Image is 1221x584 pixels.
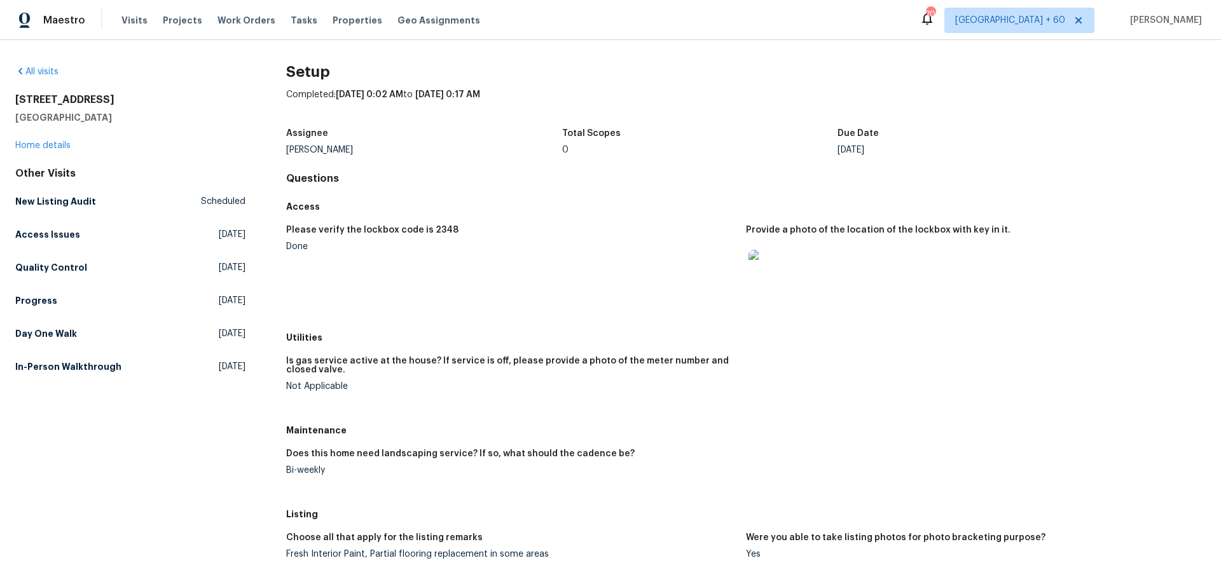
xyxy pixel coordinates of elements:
[201,195,245,208] span: Scheduled
[286,88,1206,121] div: Completed: to
[15,67,59,76] a: All visits
[286,449,635,458] h5: Does this home need landscaping service? If so, what should the cadence be?
[219,360,245,373] span: [DATE]
[15,261,87,274] h5: Quality Control
[286,65,1206,78] h2: Setup
[746,550,1196,559] div: Yes
[286,331,1206,344] h5: Utilities
[15,294,57,307] h5: Progress
[286,226,459,234] h5: Please verify the lockbox code is 2348
[15,141,71,150] a: Home details
[562,146,838,154] div: 0
[286,242,736,251] div: Done
[286,533,483,542] h5: Choose all that apply for the listing remarks
[286,382,736,391] div: Not Applicable
[219,294,245,307] span: [DATE]
[838,129,879,138] h5: Due Date
[286,200,1206,213] h5: Access
[219,261,245,274] span: [DATE]
[217,14,275,27] span: Work Orders
[333,14,382,27] span: Properties
[562,129,621,138] h5: Total Scopes
[415,90,480,99] span: [DATE] 0:17 AM
[219,228,245,241] span: [DATE]
[15,223,245,246] a: Access Issues[DATE]
[15,256,245,279] a: Quality Control[DATE]
[286,129,328,138] h5: Assignee
[286,357,736,374] h5: Is gas service active at the house? If service is off, please provide a photo of the meter number...
[746,226,1011,234] h5: Provide a photo of the location of the lockbox with key in it.
[15,327,77,340] h5: Day One Walk
[219,327,245,340] span: [DATE]
[286,550,736,559] div: Fresh Interior Paint, Partial flooring replacement in some areas
[15,322,245,345] a: Day One Walk[DATE]
[15,228,80,241] h5: Access Issues
[15,111,245,124] h5: [GEOGRAPHIC_DATA]
[286,508,1206,520] h5: Listing
[15,355,245,378] a: In-Person Walkthrough[DATE]
[15,93,245,106] h2: [STREET_ADDRESS]
[15,289,245,312] a: Progress[DATE]
[286,146,562,154] div: [PERSON_NAME]
[955,14,1065,27] span: [GEOGRAPHIC_DATA] + 60
[838,146,1114,154] div: [DATE]
[43,14,85,27] span: Maestro
[926,8,935,20] div: 700
[15,167,245,180] div: Other Visits
[286,424,1206,437] h5: Maintenance
[286,466,736,475] div: Bi-weekly
[163,14,202,27] span: Projects
[121,14,148,27] span: Visits
[291,16,317,25] span: Tasks
[397,14,480,27] span: Geo Assignments
[15,360,121,373] h5: In-Person Walkthrough
[15,195,96,208] h5: New Listing Audit
[336,90,403,99] span: [DATE] 0:02 AM
[746,533,1045,542] h5: Were you able to take listing photos for photo bracketing purpose?
[286,172,1206,185] h4: Questions
[1125,14,1202,27] span: [PERSON_NAME]
[15,190,245,213] a: New Listing AuditScheduled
